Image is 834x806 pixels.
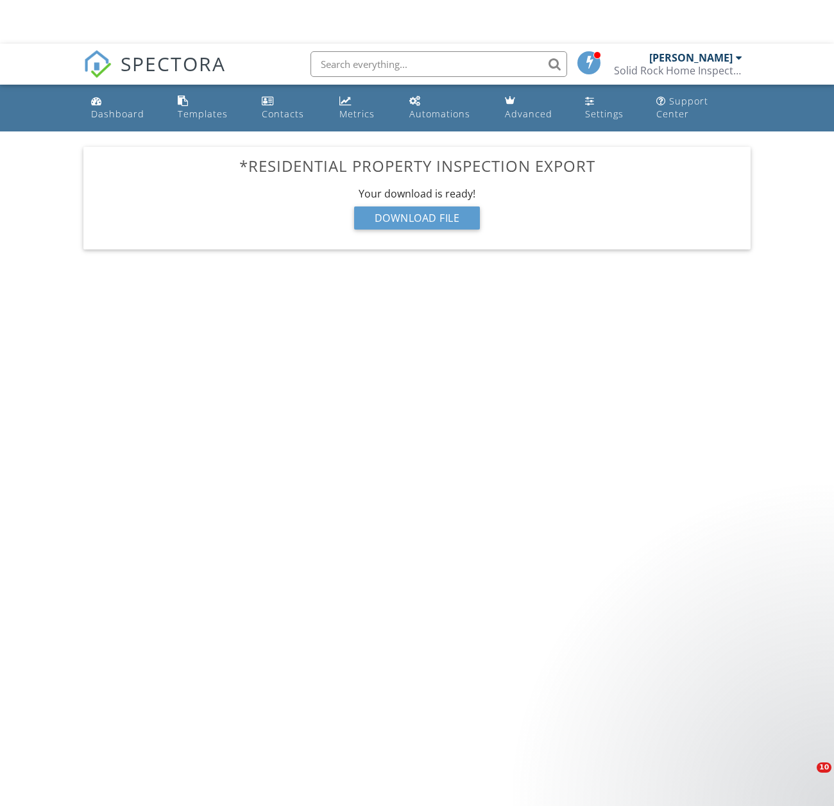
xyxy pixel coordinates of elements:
a: Support Center [651,90,748,126]
div: Templates [178,108,228,120]
input: Search everything... [311,51,567,77]
div: Solid Rock Home Inspections, LLC [614,64,742,77]
div: Contacts [262,108,304,120]
div: Download File [354,206,481,230]
a: SPECTORA [83,61,226,88]
a: Settings [580,90,641,126]
img: The Best Home Inspection Software - Spectora [83,50,112,78]
a: Templates [173,90,246,126]
div: Settings [585,108,624,120]
a: Automations (Basic) [404,90,489,126]
span: 10 [817,762,831,773]
div: Automations [409,108,470,120]
span: SPECTORA [121,50,226,77]
div: [PERSON_NAME] [649,51,733,64]
a: Advanced [500,90,570,126]
div: Metrics [339,108,375,120]
a: Contacts [257,90,324,126]
div: Advanced [505,108,552,120]
a: Dashboard [86,90,162,126]
iframe: Intercom live chat [790,762,821,793]
a: Metrics [334,90,395,126]
h3: *Residential Property Inspection Export [94,157,740,174]
div: Support Center [656,95,708,120]
div: Dashboard [91,108,144,120]
div: Your download is ready! [94,187,740,201]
